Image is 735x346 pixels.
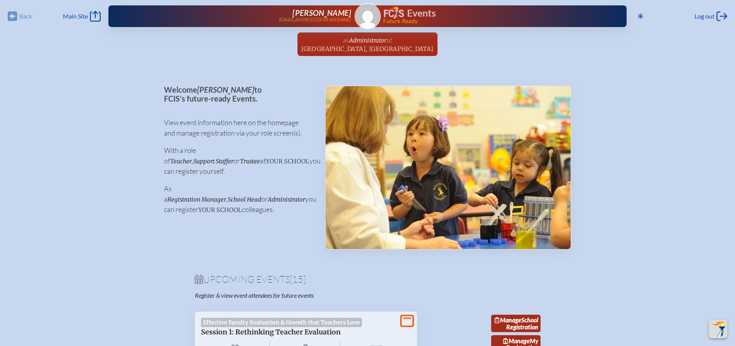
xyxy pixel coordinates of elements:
[228,196,261,203] span: School Head
[710,321,726,337] img: To the top
[349,37,387,44] span: Administrator
[197,85,254,94] span: [PERSON_NAME]
[198,206,242,214] span: your school
[387,36,392,44] span: at
[164,183,313,215] p: As a , or you can register colleagues.
[694,12,715,20] span: Log out
[167,196,226,203] span: Registration Manager
[301,45,433,53] span: [GEOGRAPHIC_DATA], [GEOGRAPHIC_DATA]
[503,337,530,344] span: Manage
[195,275,541,284] h1: Upcoming Events
[495,316,521,324] span: Manage
[266,158,309,165] span: your school
[201,328,341,336] span: Session 1: Rethinking Teacher Evaluation
[240,158,260,165] span: Trustee
[355,4,380,29] img: Gravatar
[170,158,192,165] span: Teacher
[195,292,399,299] p: Register & view event attendees for future events
[279,17,351,22] p: [EMAIL_ADDRESS][DOMAIN_NAME]
[63,11,101,22] a: Main Site
[63,12,88,20] span: Main Site
[384,6,602,24] div: FCIS Events — Future ready
[164,145,313,176] p: With a role of , or at you can register yourself.
[491,315,541,332] a: ManageSchool Registration
[292,8,351,17] span: [PERSON_NAME]
[343,36,349,44] span: as
[383,19,602,24] span: Future Ready
[193,158,233,165] span: Support Staffer
[164,117,313,138] p: View event information here on the homepage and manage registration via your role screen(s).
[290,273,306,285] span: [15]
[326,86,571,249] img: Events
[709,320,727,338] button: Scroll Top
[355,3,381,29] a: Gravatar
[133,8,351,24] a: [PERSON_NAME][EMAIL_ADDRESS][DOMAIN_NAME]
[164,85,313,103] p: Welcome to FCIS’s future-ready Events.
[298,32,436,56] a: asAdministratorat[GEOGRAPHIC_DATA], [GEOGRAPHIC_DATA]
[201,318,362,327] span: Effective Faculty Evaluation & Growth that Teachers Love
[268,196,305,203] span: Administrator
